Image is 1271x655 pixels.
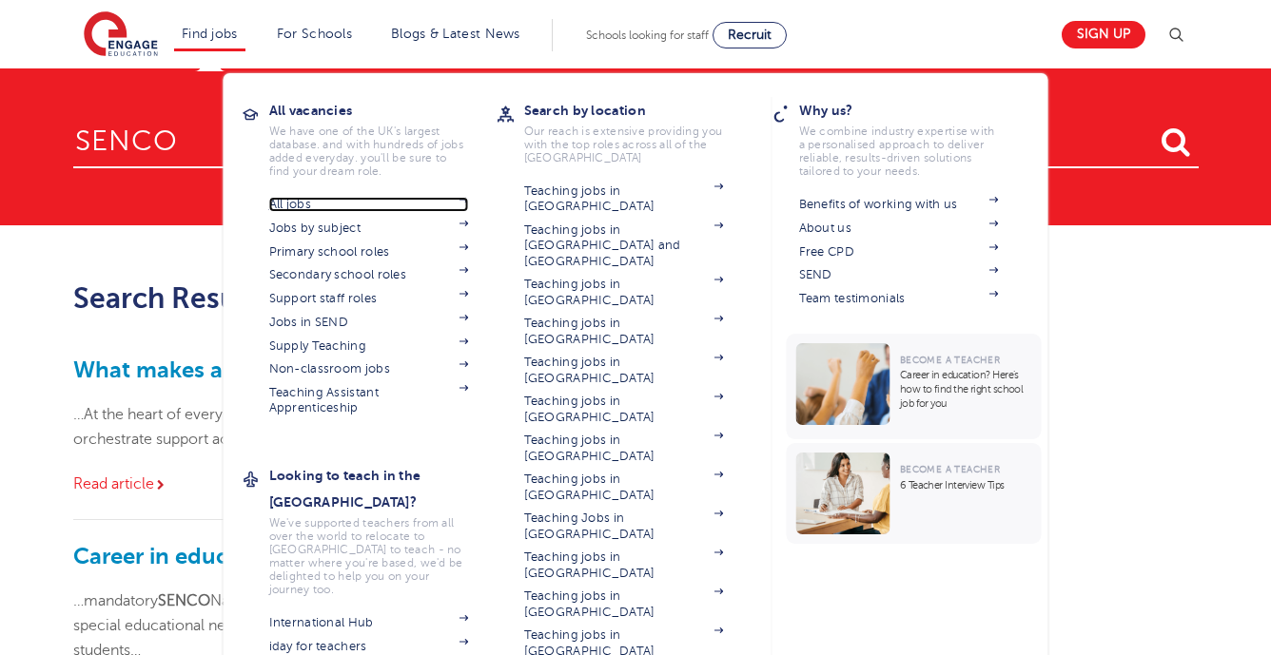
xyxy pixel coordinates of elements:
p: 6 Teacher Interview Tips [900,478,1032,492]
a: Find jobs [182,27,238,41]
a: Teaching jobs in [GEOGRAPHIC_DATA] [524,316,724,347]
h3: Search by location [524,97,753,124]
a: About us [799,221,999,236]
a: Teaching jobs in [GEOGRAPHIC_DATA] [524,183,724,215]
a: Jobs in SEND [269,315,469,330]
p: Career in education? Here’s how to find the right school job for you [900,368,1032,411]
a: Primary school roles [269,244,469,260]
a: Teaching jobs in [GEOGRAPHIC_DATA] [524,588,724,620]
span: …At the heart of every successful lies the ability to lead and communicate effectively. A must or... [73,406,801,448]
a: iday for teachers [269,639,469,654]
a: Become a Teacher 6 Teacher Interview Tips [787,443,1046,544]
input: Search for: [73,106,1199,168]
a: Become a Teacher Career in education? Here’s how to find the right school job for you [787,334,1046,439]
a: Support staff roles [269,291,469,306]
span: Become a Teacher [900,355,1000,365]
a: Looking to teach in the [GEOGRAPHIC_DATA]? We've supported teachers from all over the world to re... [269,462,498,596]
a: Teaching jobs in [GEOGRAPHIC_DATA] [524,277,724,308]
p: We've supported teachers from all over the world to relocate to [GEOGRAPHIC_DATA] to teach - no m... [269,516,469,596]
a: All vacancies We have one of the UK's largest database. and with hundreds of jobs added everyday.... [269,97,498,178]
h3: Looking to teach in the [GEOGRAPHIC_DATA]? [269,462,498,515]
p: We have one of the UK's largest database. and with hundreds of jobs added everyday. you'll be sur... [269,125,469,178]
span: Recruit [728,28,772,42]
a: Supply Teaching [269,338,469,354]
a: International Hub [269,615,469,630]
h3: All vacancies [269,97,498,124]
a: Teaching jobs in [GEOGRAPHIC_DATA] [524,433,724,464]
a: Why us? We combine industry expertise with a personalised approach to deliver reliable, results-d... [799,97,1027,178]
a: Read article [73,475,167,492]
a: Teaching jobs in [GEOGRAPHIC_DATA] [524,355,724,386]
h2: Search Results for: SENCO [73,282,814,315]
h3: Why us? [799,97,1027,124]
a: All jobs [269,197,469,212]
a: Teaching Assistant Apprenticeship [269,385,469,416]
strong: SENCO [158,592,210,609]
a: Benefits of working with us [799,197,999,212]
p: We combine industry expertise with a personalised approach to deliver reliable, results-driven so... [799,125,999,178]
a: Team testimonials [799,291,999,306]
a: Career in education? Here’s how to find the right school job for you [73,543,795,569]
a: Blogs & Latest News [391,27,520,41]
a: Teaching jobs in [GEOGRAPHIC_DATA] [524,394,724,425]
a: Search by location Our reach is extensive providing you with the top roles across all of the [GEO... [524,97,753,164]
span: Schools looking for staff [586,29,709,42]
a: Jobs by subject [269,221,469,236]
img: Engage Education [84,11,158,59]
a: What makes a good SENCO? [73,356,380,383]
a: Teaching jobs in [GEOGRAPHIC_DATA] [524,472,724,503]
a: Teaching jobs in [GEOGRAPHIC_DATA] and [GEOGRAPHIC_DATA] [524,222,724,269]
p: Our reach is extensive providing you with the top roles across all of the [GEOGRAPHIC_DATA] [524,125,724,164]
a: SEND [799,267,999,282]
a: Teaching jobs in [GEOGRAPHIC_DATA] [524,549,724,581]
a: Free CPD [799,244,999,260]
a: Secondary school roles [269,267,469,282]
a: For Schools [277,27,352,41]
a: Recruit [713,22,787,48]
a: Non-classroom jobs [269,361,469,376]
a: Sign up [1062,21,1145,48]
span: Become a Teacher [900,464,1000,474]
a: Teaching Jobs in [GEOGRAPHIC_DATA] [524,511,724,542]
